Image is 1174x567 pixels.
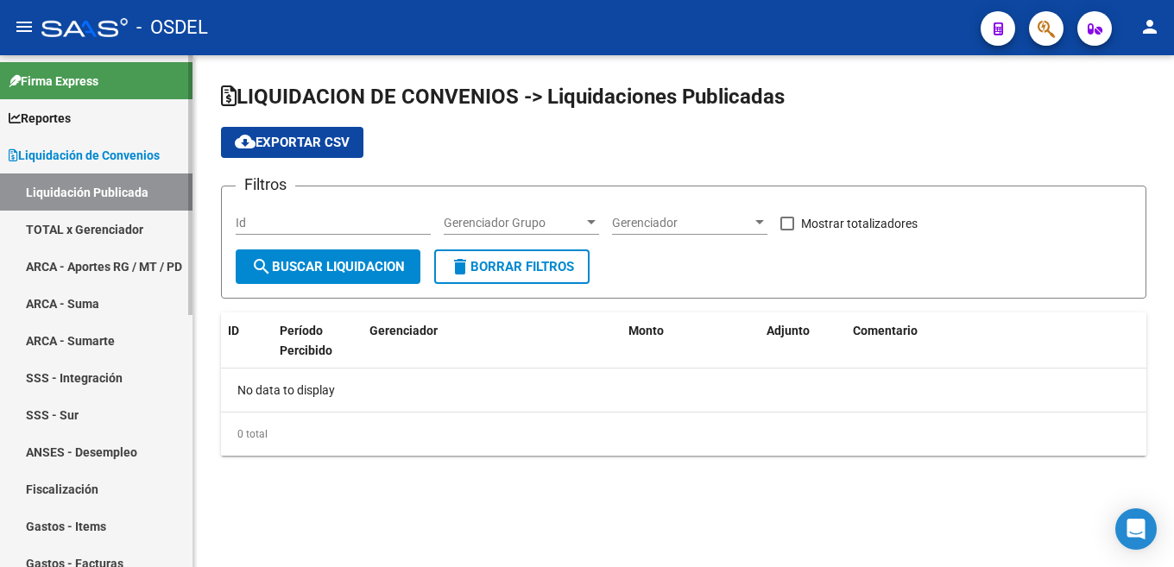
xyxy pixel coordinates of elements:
mat-icon: search [251,256,272,277]
span: LIQUIDACION DE CONVENIOS -> Liquidaciones Publicadas [221,85,785,109]
mat-icon: person [1139,16,1160,37]
div: 0 total [221,413,1146,456]
button: Exportar CSV [221,127,363,158]
mat-icon: cloud_download [235,131,256,152]
h3: Filtros [236,173,295,197]
datatable-header-cell: Monto [622,312,760,388]
span: Gerenciador [612,216,752,230]
span: Buscar Liquidacion [251,259,405,274]
datatable-header-cell: Período Percibido [273,312,338,388]
mat-icon: delete [450,256,470,277]
span: Comentario [853,324,918,337]
span: Reportes [9,109,71,128]
button: Borrar Filtros [434,249,590,284]
datatable-header-cell: Comentario [846,312,1146,388]
div: Open Intercom Messenger [1115,508,1157,550]
span: Período Percibido [280,324,332,357]
span: ID [228,324,239,337]
mat-icon: menu [14,16,35,37]
span: Liquidación de Convenios [9,146,160,165]
span: Monto [628,324,664,337]
span: Gerenciador Grupo [444,216,584,230]
datatable-header-cell: Adjunto [760,312,846,388]
datatable-header-cell: Gerenciador [363,312,622,388]
span: Firma Express [9,72,98,91]
span: Exportar CSV [235,135,350,150]
span: Gerenciador [369,324,438,337]
span: Mostrar totalizadores [801,213,918,234]
div: No data to display [221,369,1146,412]
datatable-header-cell: ID [221,312,273,388]
span: Borrar Filtros [450,259,574,274]
button: Buscar Liquidacion [236,249,420,284]
span: Adjunto [767,324,810,337]
span: - OSDEL [136,9,208,47]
